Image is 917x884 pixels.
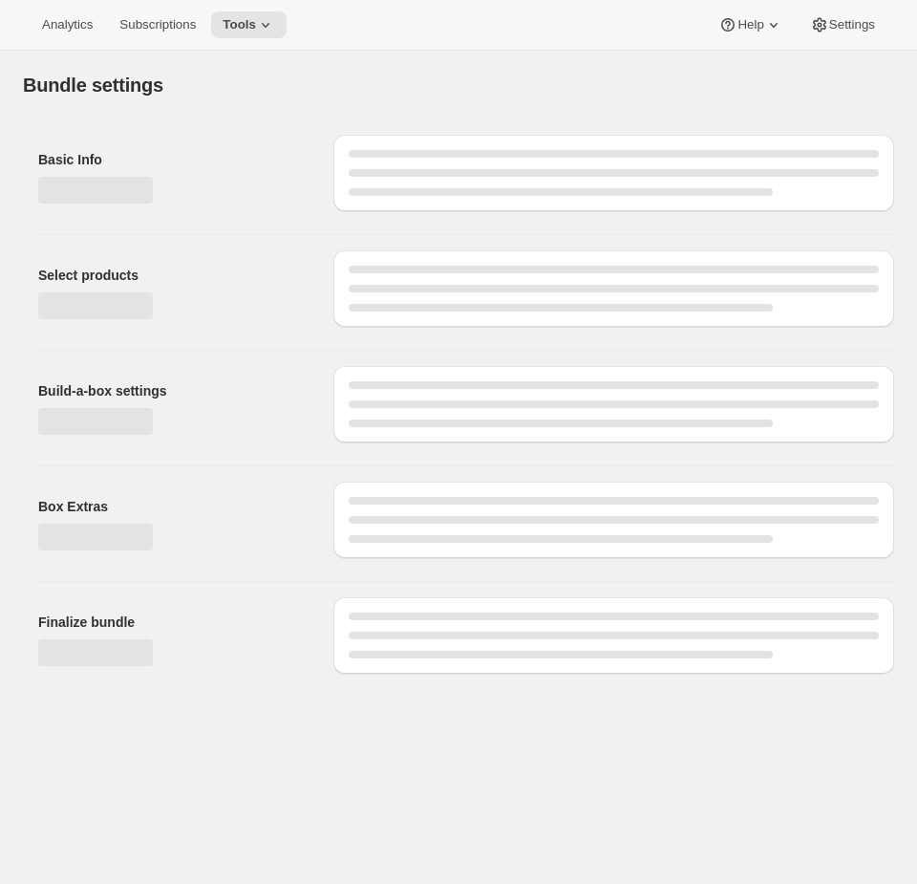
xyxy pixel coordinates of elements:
[38,381,303,400] h2: Build-a-box settings
[211,11,287,38] button: Tools
[119,17,196,32] span: Subscriptions
[38,150,303,169] h2: Basic Info
[38,497,303,516] h2: Box Extras
[799,11,886,38] button: Settings
[829,17,875,32] span: Settings
[223,17,256,32] span: Tools
[38,266,303,285] h2: Select products
[108,11,207,38] button: Subscriptions
[42,17,93,32] span: Analytics
[31,11,104,38] button: Analytics
[737,17,763,32] span: Help
[23,74,163,97] h1: Bundle settings
[707,11,794,38] button: Help
[38,613,303,632] h2: Finalize bundle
